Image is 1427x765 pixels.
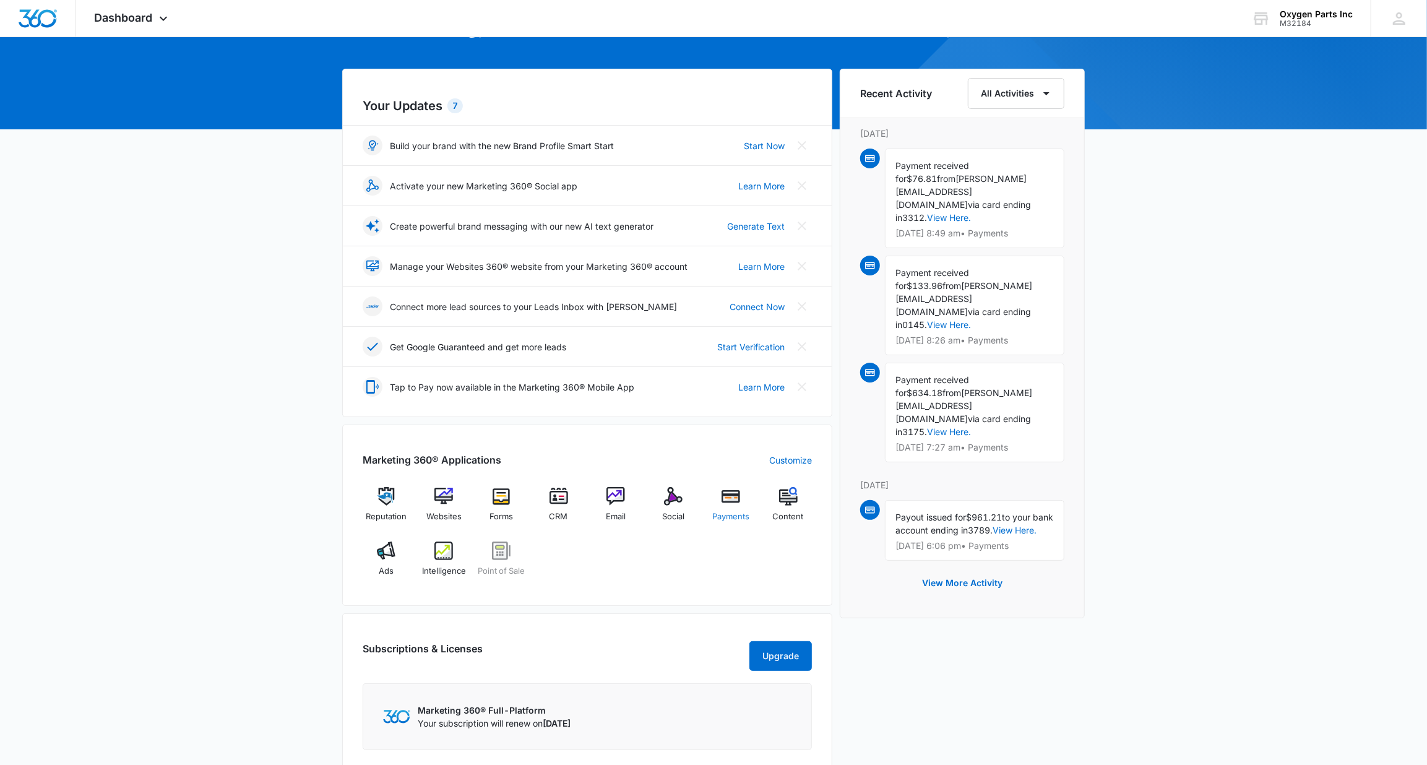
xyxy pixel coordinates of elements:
[363,641,483,666] h2: Subscriptions & Licenses
[727,220,785,233] a: Generate Text
[860,127,1064,140] p: [DATE]
[927,212,971,223] a: View Here.
[418,717,571,730] p: Your subscription will renew on
[418,704,571,717] p: Marketing 360® Full-Platform
[478,542,525,586] a: Point of Sale
[363,542,410,586] a: Ads
[363,487,410,532] a: Reputation
[744,139,785,152] a: Start Now
[717,340,785,353] a: Start Verification
[543,718,571,728] span: [DATE]
[895,400,972,424] span: [EMAIL_ADDRESS][DOMAIN_NAME]
[1280,19,1353,28] div: account id
[895,374,969,398] span: Payment received for
[895,542,1054,550] p: [DATE] 6:06 pm • Payments
[955,173,1027,184] span: [PERSON_NAME]
[390,381,634,394] p: Tap to Pay now available in the Marketing 360® Mobile App
[420,487,468,532] a: Websites
[478,487,525,532] a: Forms
[478,565,525,577] span: Point of Sale
[792,216,812,236] button: Close
[447,98,463,113] div: 7
[895,186,972,210] span: [EMAIL_ADDRESS][DOMAIN_NAME]
[792,136,812,155] button: Close
[390,300,677,313] p: Connect more lead sources to your Leads Inbox with [PERSON_NAME]
[902,212,927,223] span: 3312.
[769,454,812,467] a: Customize
[422,565,466,577] span: Intelligence
[489,511,513,523] span: Forms
[910,568,1015,598] button: View More Activity
[968,78,1064,109] button: All Activities
[792,256,812,276] button: Close
[968,525,993,535] span: 3789.
[363,97,812,115] h2: Your Updates
[707,487,755,532] a: Payments
[420,542,468,586] a: Intelligence
[712,511,749,523] span: Payments
[592,487,640,532] a: Email
[937,173,955,184] span: from
[927,426,971,437] a: View Here.
[749,641,812,671] button: Upgrade
[961,280,1032,291] span: [PERSON_NAME]
[942,387,961,398] span: from
[860,478,1064,491] p: [DATE]
[895,336,1054,345] p: [DATE] 8:26 am • Payments
[902,319,927,330] span: 0145.
[1280,9,1353,19] div: account name
[764,487,812,532] a: Content
[966,512,1002,522] span: $961.21
[738,179,785,192] a: Learn More
[390,179,577,192] p: Activate your new Marketing 360® Social app
[902,426,927,437] span: 3175.
[773,511,804,523] span: Content
[792,296,812,316] button: Close
[366,511,407,523] span: Reputation
[907,173,937,184] span: $76.81
[895,267,969,291] span: Payment received for
[390,139,614,152] p: Build your brand with the new Brand Profile Smart Start
[535,487,582,532] a: CRM
[993,525,1037,535] a: View Here.
[895,512,966,522] span: Payout issued for
[550,511,568,523] span: CRM
[895,229,1054,238] p: [DATE] 8:49 am • Payments
[379,565,394,577] span: Ads
[390,220,653,233] p: Create powerful brand messaging with our new AI text generator
[895,160,969,184] span: Payment received for
[927,319,971,330] a: View Here.
[95,11,153,24] span: Dashboard
[363,452,501,467] h2: Marketing 360® Applications
[792,176,812,196] button: Close
[650,487,697,532] a: Social
[383,710,410,723] img: Marketing 360 Logo
[738,381,785,394] a: Learn More
[662,511,684,523] span: Social
[606,511,626,523] span: Email
[895,443,1054,452] p: [DATE] 7:27 am • Payments
[738,260,785,273] a: Learn More
[860,86,932,101] h6: Recent Activity
[390,340,566,353] p: Get Google Guaranteed and get more leads
[730,300,785,313] a: Connect Now
[895,293,972,317] span: [EMAIL_ADDRESS][DOMAIN_NAME]
[390,260,688,273] p: Manage your Websites 360® website from your Marketing 360® account
[792,337,812,357] button: Close
[907,387,942,398] span: $634.18
[426,511,462,523] span: Websites
[792,377,812,397] button: Close
[907,280,942,291] span: $133.96
[961,387,1032,398] span: [PERSON_NAME]
[942,280,961,291] span: from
